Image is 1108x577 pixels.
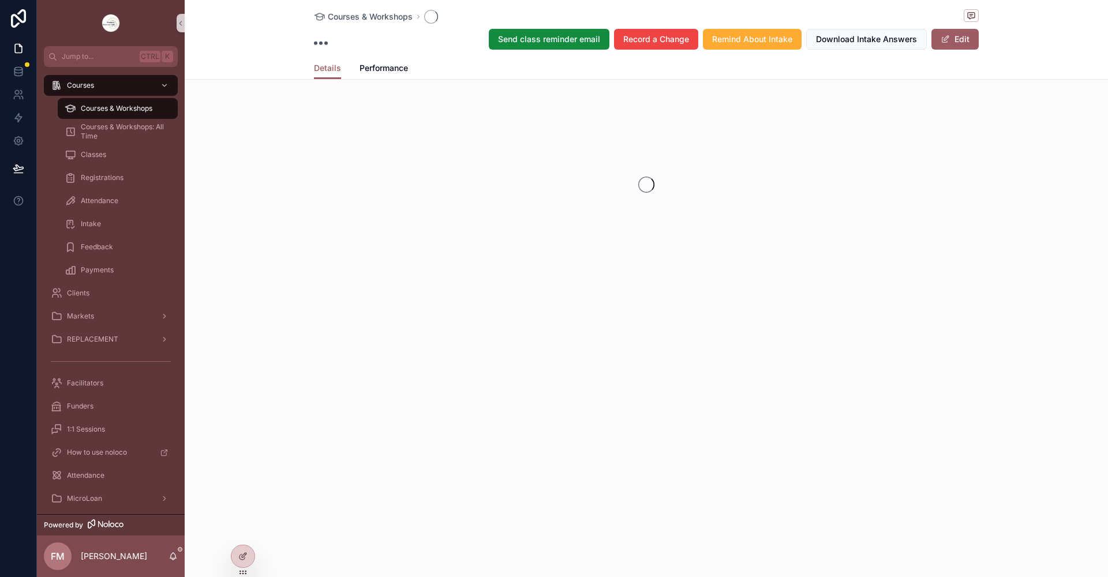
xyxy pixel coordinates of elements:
[67,312,94,321] span: Markets
[58,98,178,119] a: Courses & Workshops
[81,550,147,562] p: [PERSON_NAME]
[44,75,178,96] a: Courses
[614,29,698,50] button: Record a Change
[44,373,178,394] a: Facilitators
[44,442,178,463] a: How to use noloco
[81,122,166,141] span: Courses & Workshops: All Time
[51,549,65,563] span: FM
[58,167,178,188] a: Registrations
[806,29,927,50] button: Download Intake Answers
[44,465,178,486] a: Attendance
[44,419,178,440] a: 1:1 Sessions
[58,190,178,211] a: Attendance
[37,67,185,514] div: scrollable content
[81,173,123,182] span: Registrations
[81,242,113,252] span: Feedback
[67,494,102,503] span: MicroLoan
[931,29,979,50] button: Edit
[58,121,178,142] a: Courses & Workshops: All Time
[81,265,114,275] span: Payments
[314,58,341,80] a: Details
[44,329,178,350] a: REPLACEMENT
[67,448,127,457] span: How to use noloco
[81,196,118,205] span: Attendance
[67,425,105,434] span: 1:1 Sessions
[67,471,104,480] span: Attendance
[58,213,178,234] a: Intake
[58,260,178,280] a: Payments
[44,520,83,530] span: Powered by
[703,29,802,50] button: Remind About Intake
[81,219,101,228] span: Intake
[81,150,106,159] span: Classes
[623,33,689,45] span: Record a Change
[44,46,178,67] button: Jump to...CtrlK
[81,104,152,113] span: Courses & Workshops
[314,11,413,23] a: Courses & Workshops
[67,81,94,90] span: Courses
[67,379,103,388] span: Facilitators
[163,52,172,61] span: K
[489,29,609,50] button: Send class reminder email
[67,288,89,298] span: Clients
[58,237,178,257] a: Feedback
[816,33,917,45] span: Download Intake Answers
[67,402,93,411] span: Funders
[62,52,135,61] span: Jump to...
[140,51,160,62] span: Ctrl
[328,11,413,23] span: Courses & Workshops
[44,283,178,304] a: Clients
[58,144,178,165] a: Classes
[44,396,178,417] a: Funders
[360,62,408,74] span: Performance
[67,335,118,344] span: REPLACEMENT
[360,58,408,81] a: Performance
[44,488,178,509] a: MicroLoan
[712,33,792,45] span: Remind About Intake
[44,306,178,327] a: Markets
[498,33,600,45] span: Send class reminder email
[102,14,120,32] img: App logo
[37,514,185,535] a: Powered by
[314,62,341,74] span: Details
